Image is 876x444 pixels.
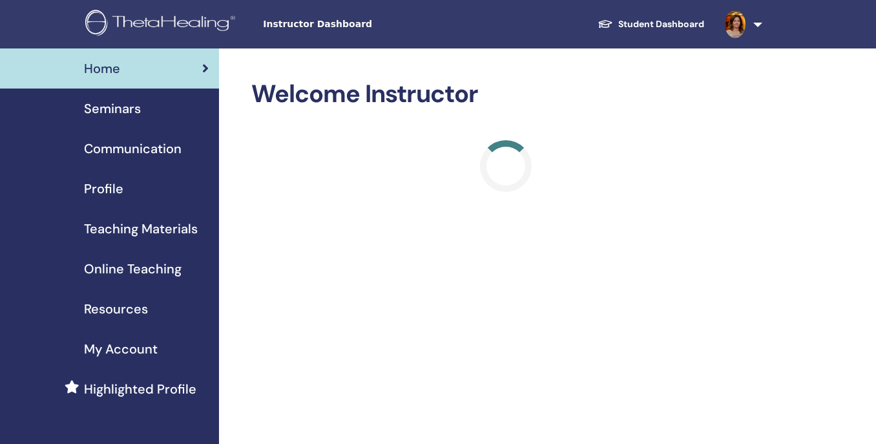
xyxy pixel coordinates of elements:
span: Teaching Materials [84,219,198,238]
span: Instructor Dashboard [263,17,457,31]
h2: Welcome Instructor [251,79,760,109]
img: default.jpg [725,10,746,38]
span: Seminars [84,99,141,118]
span: Profile [84,179,123,198]
span: Highlighted Profile [84,379,196,399]
img: graduation-cap-white.svg [598,19,613,30]
img: logo.png [85,10,240,39]
span: Online Teaching [84,259,182,279]
a: Student Dashboard [587,12,714,36]
span: Communication [84,139,182,158]
span: Home [84,59,120,78]
span: Resources [84,299,148,319]
span: My Account [84,339,158,359]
